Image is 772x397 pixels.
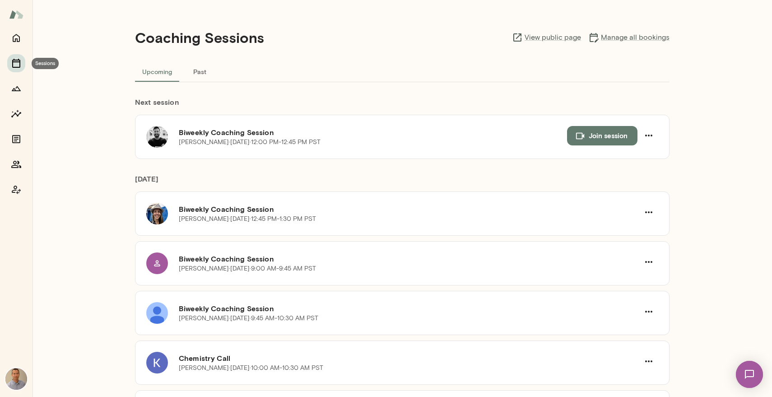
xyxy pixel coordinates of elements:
[179,138,321,147] p: [PERSON_NAME] · [DATE] · 12:00 PM-12:45 PM PST
[32,58,59,69] div: Sessions
[135,61,670,82] div: basic tabs example
[179,253,639,264] h6: Biweekly Coaching Session
[179,127,567,138] h6: Biweekly Coaching Session
[179,364,323,373] p: [PERSON_NAME] · [DATE] · 10:00 AM-10:30 AM PST
[7,54,25,72] button: Sessions
[7,79,25,98] button: Growth Plan
[567,126,637,145] button: Join session
[179,215,316,224] p: [PERSON_NAME] · [DATE] · 12:45 PM-1:30 PM PST
[179,353,639,364] h6: Chemistry Call
[588,32,670,43] a: Manage all bookings
[135,29,264,46] h4: Coaching Sessions
[135,97,670,115] h6: Next session
[512,32,581,43] a: View public page
[7,155,25,173] button: Members
[179,314,318,323] p: [PERSON_NAME] · [DATE] · 9:45 AM-10:30 AM PST
[5,368,27,390] img: Kevin Au
[7,105,25,123] button: Insights
[179,303,639,314] h6: Biweekly Coaching Session
[7,181,25,199] button: Coach app
[7,130,25,148] button: Documents
[135,173,670,191] h6: [DATE]
[179,264,316,273] p: [PERSON_NAME] · [DATE] · 9:00 AM-9:45 AM PST
[7,29,25,47] button: Home
[9,6,23,23] img: Mento
[135,61,179,82] button: Upcoming
[179,204,639,215] h6: Biweekly Coaching Session
[179,61,220,82] button: Past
